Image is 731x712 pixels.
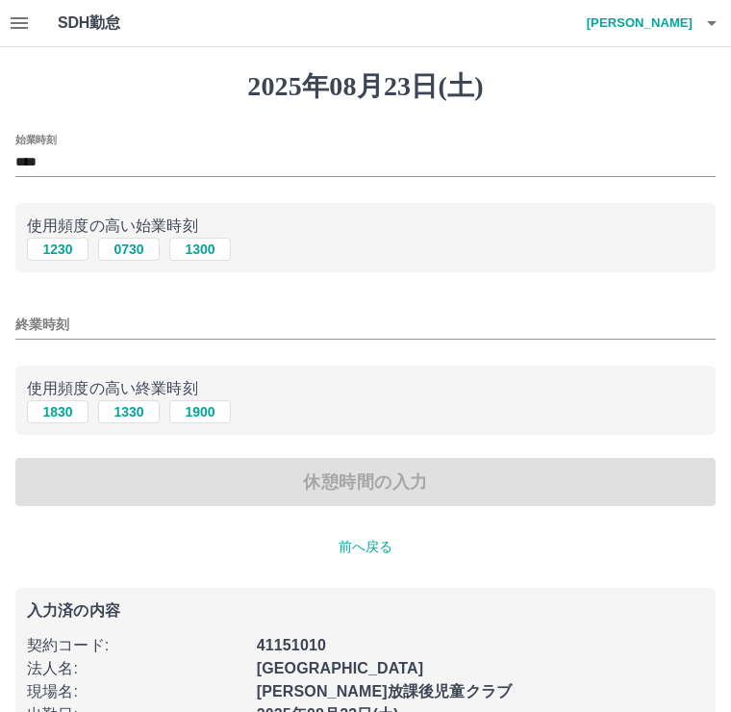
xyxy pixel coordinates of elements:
[27,400,88,423] button: 1830
[15,70,716,103] h1: 2025年08月23日(土)
[27,603,704,619] p: 入力済の内容
[169,238,231,261] button: 1300
[257,660,424,676] b: [GEOGRAPHIC_DATA]
[27,215,704,238] p: 使用頻度の高い始業時刻
[98,238,160,261] button: 0730
[15,132,56,146] label: 始業時刻
[27,238,88,261] button: 1230
[27,377,704,400] p: 使用頻度の高い終業時刻
[27,634,245,657] p: 契約コード :
[27,680,245,703] p: 現場名 :
[27,657,245,680] p: 法人名 :
[15,537,716,557] p: 前へ戻る
[169,400,231,423] button: 1900
[98,400,160,423] button: 1330
[257,637,326,653] b: 41151010
[257,683,512,699] b: [PERSON_NAME]放課後児童クラブ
